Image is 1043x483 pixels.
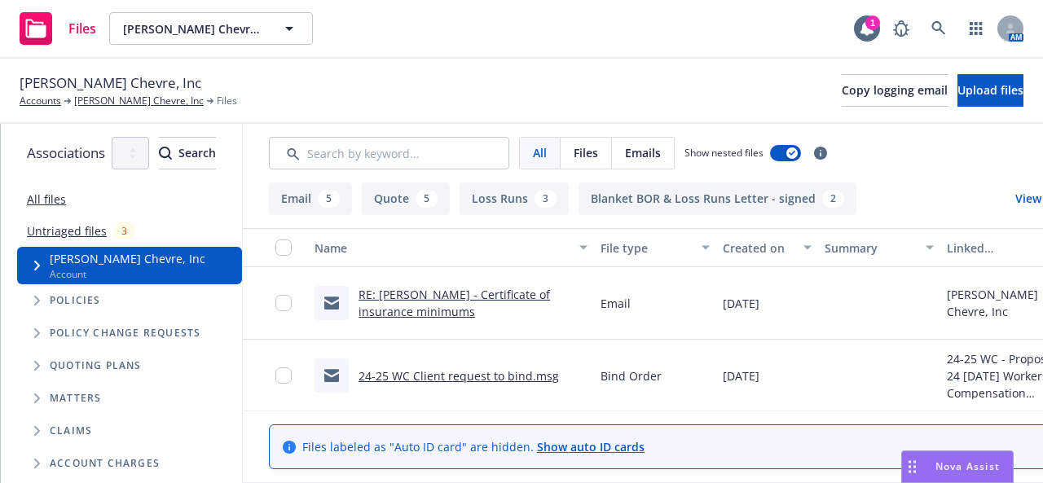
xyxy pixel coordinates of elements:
[269,137,509,169] input: Search by keyword...
[822,190,844,208] div: 2
[50,250,205,267] span: [PERSON_NAME] Chevre, Inc
[50,361,142,371] span: Quoting plans
[957,74,1023,107] button: Upload files
[818,228,940,267] button: Summary
[601,367,662,384] span: Bind Order
[217,94,237,108] span: Files
[113,222,135,240] div: 3
[362,182,450,215] button: Quote
[885,12,918,45] a: Report a Bug
[902,451,922,482] div: Drag to move
[625,144,661,161] span: Emails
[269,182,352,215] button: Email
[27,191,66,207] a: All files
[50,393,101,403] span: Matters
[123,20,264,37] span: [PERSON_NAME] Chevre, Inc
[275,239,292,256] input: Select all
[74,94,204,108] a: [PERSON_NAME] Chevre, Inc
[27,222,107,239] a: Untriaged files
[935,459,1000,473] span: Nova Assist
[716,228,818,267] button: Created on
[960,12,992,45] a: Switch app
[315,239,570,257] div: Name
[957,82,1023,98] span: Upload files
[579,182,856,215] button: Blanket BOR & Loss Runs Letter - signed
[68,22,96,35] span: Files
[159,137,216,169] button: SearchSearch
[842,74,948,107] button: Copy logging email
[684,146,764,160] span: Show nested files
[865,15,880,30] div: 1
[723,295,759,312] span: [DATE]
[50,459,160,468] span: Account charges
[20,94,61,108] a: Accounts
[50,426,92,436] span: Claims
[20,72,201,94] span: [PERSON_NAME] Chevre, Inc
[533,144,547,161] span: All
[825,239,916,257] div: Summary
[723,367,759,384] span: [DATE]
[537,439,645,454] a: Show auto ID cards
[308,228,594,267] button: Name
[922,12,955,45] a: Search
[159,138,216,169] div: Search
[27,143,105,164] span: Associations
[359,368,559,384] a: 24-25 WC Client request to bind.msg
[159,147,172,160] svg: Search
[842,82,948,98] span: Copy logging email
[594,228,716,267] button: File type
[275,295,292,311] input: Toggle Row Selected
[601,239,692,257] div: File type
[416,190,438,208] div: 5
[901,450,1014,483] button: Nova Assist
[50,328,200,338] span: Policy change requests
[601,295,631,312] span: Email
[460,182,569,215] button: Loss Runs
[50,267,205,281] span: Account
[302,438,645,455] span: Files labeled as "Auto ID card" are hidden.
[318,190,340,208] div: 5
[109,12,313,45] button: [PERSON_NAME] Chevre, Inc
[535,190,557,208] div: 3
[13,6,103,51] a: Files
[275,367,292,384] input: Toggle Row Selected
[50,296,101,305] span: Policies
[359,287,550,319] a: RE: [PERSON_NAME] - Certificate of insurance minimums
[723,239,794,257] div: Created on
[574,144,598,161] span: Files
